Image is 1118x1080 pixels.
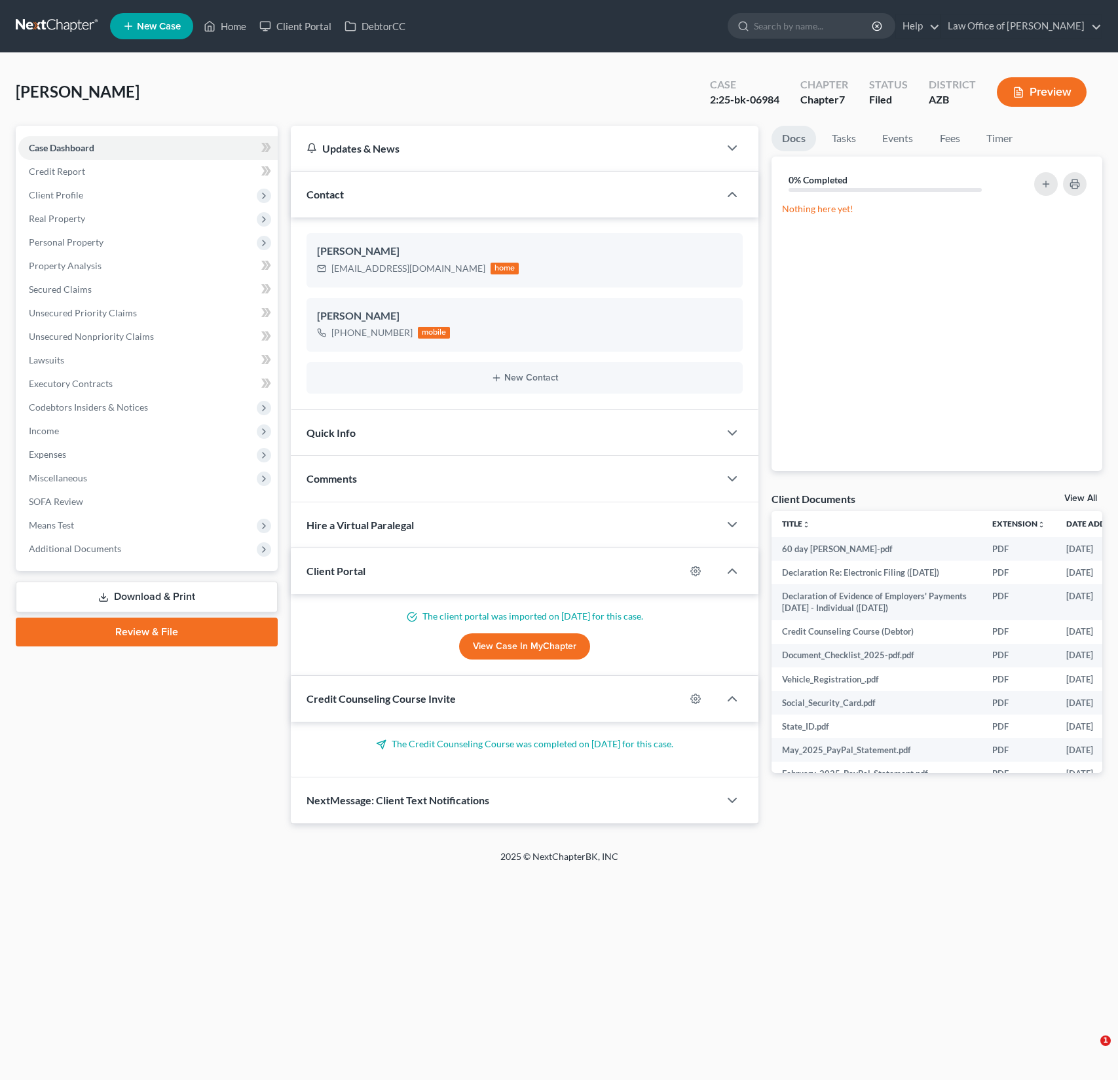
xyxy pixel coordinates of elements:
[29,236,103,248] span: Personal Property
[307,565,365,577] span: Client Portal
[29,472,87,483] span: Miscellaneous
[772,561,982,584] td: Declaration Re: Electronic Filing ([DATE])
[896,14,940,38] a: Help
[929,92,976,107] div: AZB
[29,331,154,342] span: Unsecured Nonpriority Claims
[982,715,1056,738] td: PDF
[418,327,451,339] div: mobile
[802,521,810,529] i: unfold_more
[29,401,148,413] span: Codebtors Insiders & Notices
[16,82,140,101] span: [PERSON_NAME]
[317,244,733,259] div: [PERSON_NAME]
[137,22,181,31] span: New Case
[29,284,92,295] span: Secured Claims
[772,620,982,644] td: Credit Counseling Course (Debtor)
[29,142,94,153] span: Case Dashboard
[929,126,971,151] a: Fees
[29,543,121,554] span: Additional Documents
[772,584,982,620] td: Declaration of Evidence of Employers' Payments [DATE] - Individual ([DATE])
[872,126,923,151] a: Events
[317,373,733,383] button: New Contact
[782,519,810,529] a: Titleunfold_more
[18,348,278,372] a: Lawsuits
[186,850,933,874] div: 2025 © NextChapterBK, INC
[29,166,85,177] span: Credit Report
[331,262,485,275] div: [EMAIL_ADDRESS][DOMAIN_NAME]
[16,582,278,612] a: Download & Print
[29,307,137,318] span: Unsecured Priority Claims
[869,77,908,92] div: Status
[941,14,1102,38] a: Law Office of [PERSON_NAME]
[772,762,982,785] td: February_2025_PayPal_Statement.pdf
[982,620,1056,644] td: PDF
[307,141,704,155] div: Updates & News
[821,126,866,151] a: Tasks
[307,426,356,439] span: Quick Info
[29,519,74,531] span: Means Test
[772,537,982,561] td: 60 day [PERSON_NAME]-pdf
[18,254,278,278] a: Property Analysis
[18,490,278,513] a: SOFA Review
[869,92,908,107] div: Filed
[772,667,982,691] td: Vehicle_Registration_.pdf
[459,633,590,660] a: View Case in MyChapter
[18,160,278,183] a: Credit Report
[772,126,816,151] a: Docs
[331,326,413,339] div: [PHONE_NUMBER]
[982,584,1056,620] td: PDF
[307,737,743,751] p: The Credit Counseling Course was completed on [DATE] for this case.
[307,188,344,200] span: Contact
[772,738,982,762] td: May_2025_PayPal_Statement.pdf
[772,691,982,715] td: Social_Security_Card.pdf
[18,301,278,325] a: Unsecured Priority Claims
[982,644,1056,667] td: PDF
[29,213,85,224] span: Real Property
[982,667,1056,691] td: PDF
[929,77,976,92] div: District
[18,278,278,301] a: Secured Claims
[197,14,253,38] a: Home
[839,93,845,105] span: 7
[29,496,83,507] span: SOFA Review
[18,325,278,348] a: Unsecured Nonpriority Claims
[1037,521,1045,529] i: unfold_more
[317,308,733,324] div: [PERSON_NAME]
[18,136,278,160] a: Case Dashboard
[491,263,519,274] div: home
[982,738,1056,762] td: PDF
[1073,1035,1105,1067] iframe: Intercom live chat
[16,618,278,646] a: Review & File
[710,92,779,107] div: 2:25-bk-06984
[772,715,982,738] td: State_ID.pdf
[307,794,489,806] span: NextMessage: Client Text Notifications
[800,77,848,92] div: Chapter
[1064,494,1097,503] a: View All
[307,472,357,485] span: Comments
[29,449,66,460] span: Expenses
[789,174,848,185] strong: 0% Completed
[992,519,1045,529] a: Extensionunfold_more
[976,126,1023,151] a: Timer
[29,378,113,389] span: Executory Contracts
[18,372,278,396] a: Executory Contracts
[772,644,982,667] td: Document_Checklist_2025-pdf.pdf
[982,691,1056,715] td: PDF
[982,762,1056,785] td: PDF
[772,492,855,506] div: Client Documents
[997,77,1087,107] button: Preview
[982,561,1056,584] td: PDF
[754,14,874,38] input: Search by name...
[307,519,414,531] span: Hire a Virtual Paralegal
[29,260,102,271] span: Property Analysis
[800,92,848,107] div: Chapter
[29,189,83,200] span: Client Profile
[307,610,743,623] p: The client portal was imported on [DATE] for this case.
[338,14,412,38] a: DebtorCC
[982,537,1056,561] td: PDF
[710,77,779,92] div: Case
[29,425,59,436] span: Income
[782,202,1092,215] p: Nothing here yet!
[1100,1035,1111,1046] span: 1
[29,354,64,365] span: Lawsuits
[253,14,338,38] a: Client Portal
